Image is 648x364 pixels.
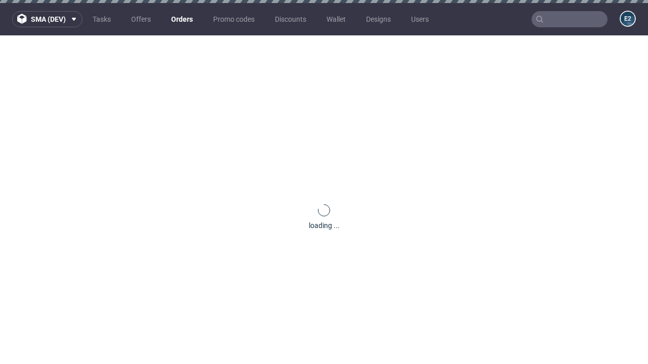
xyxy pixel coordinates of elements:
span: sma (dev) [31,16,66,23]
a: Offers [125,11,157,27]
div: loading ... [309,220,340,231]
button: sma (dev) [12,11,83,27]
a: Designs [360,11,397,27]
a: Discounts [269,11,312,27]
a: Wallet [320,11,352,27]
a: Users [405,11,435,27]
a: Orders [165,11,199,27]
figcaption: e2 [621,12,635,26]
a: Promo codes [207,11,261,27]
a: Tasks [87,11,117,27]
